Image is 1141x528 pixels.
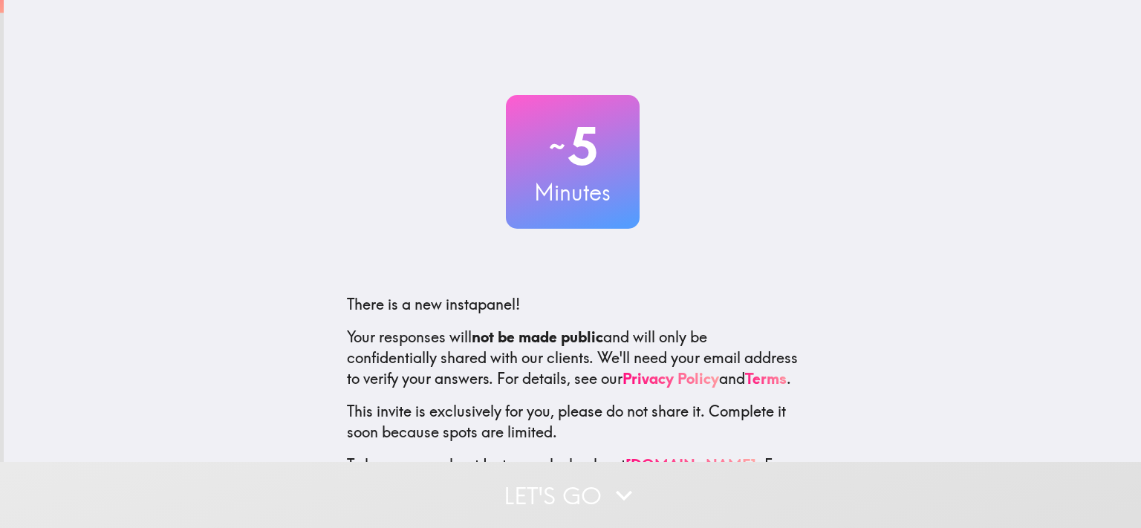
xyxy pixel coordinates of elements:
h3: Minutes [506,177,640,208]
p: To learn more about Instapanel, check out . For questions or help, email us at . [347,454,799,517]
a: Privacy Policy [622,369,719,388]
span: ~ [547,124,568,169]
p: This invite is exclusively for you, please do not share it. Complete it soon because spots are li... [347,401,799,443]
a: Terms [745,369,787,388]
p: Your responses will and will only be confidentially shared with our clients. We'll need your emai... [347,327,799,389]
b: not be made public [472,327,603,346]
h2: 5 [506,116,640,177]
a: [DOMAIN_NAME] [625,455,756,474]
span: There is a new instapanel! [347,295,520,313]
